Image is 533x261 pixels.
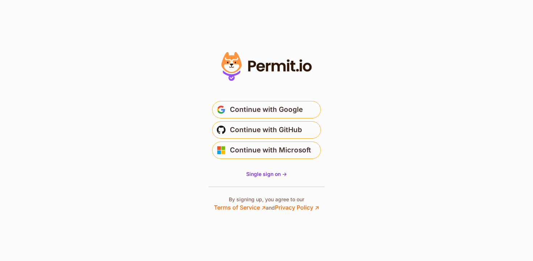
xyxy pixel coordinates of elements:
span: Continue with Google [230,104,303,115]
button: Continue with GitHub [212,121,321,139]
span: Single sign on -> [246,171,287,177]
span: Continue with Microsoft [230,144,311,156]
a: Single sign on -> [246,171,287,178]
a: Privacy Policy ↗ [275,204,319,211]
p: By signing up, you agree to our and [214,196,319,212]
button: Continue with Google [212,101,321,118]
a: Terms of Service ↗ [214,204,266,211]
span: Continue with GitHub [230,124,302,136]
button: Continue with Microsoft [212,142,321,159]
